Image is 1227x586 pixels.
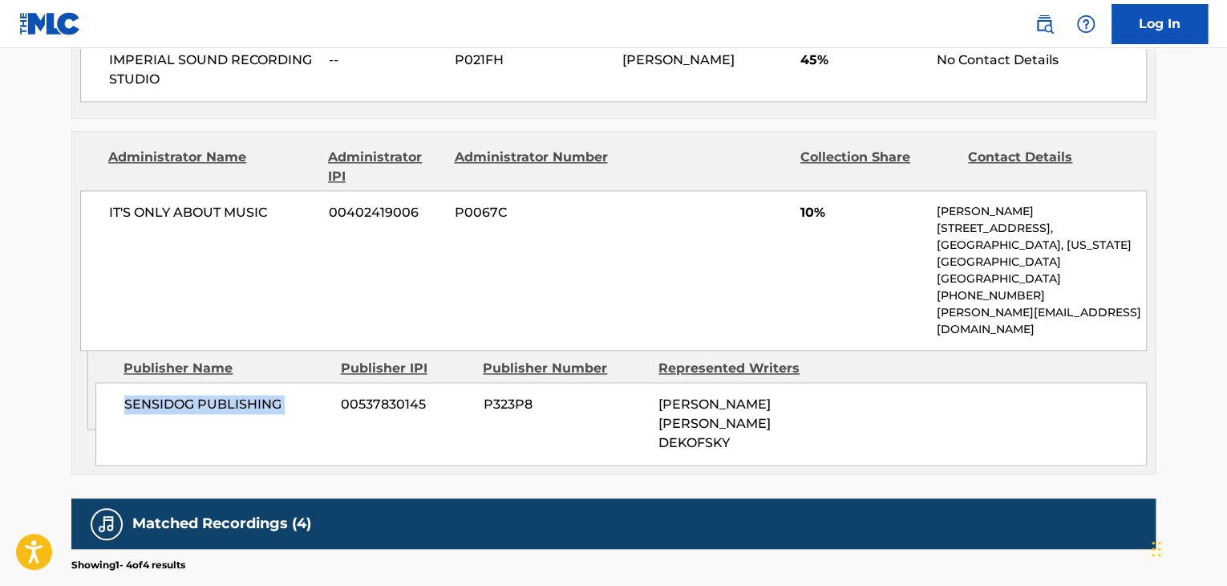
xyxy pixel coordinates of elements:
div: No Contact Details [937,51,1146,70]
div: Drag [1152,525,1161,573]
img: MLC Logo [19,12,81,35]
p: Showing 1 - 4 of 4 results [71,558,185,572]
span: P021FH [455,51,610,70]
a: Public Search [1028,8,1060,40]
span: IMPERIAL SOUND RECORDING STUDIO [109,51,317,89]
p: [GEOGRAPHIC_DATA], [US_STATE][GEOGRAPHIC_DATA] [937,237,1146,271]
div: Publisher Name [124,359,328,378]
img: Matched Recordings [97,515,116,534]
span: [PERSON_NAME] [PERSON_NAME] DEKOFSKY [658,397,771,450]
p: [STREET_ADDRESS], [937,220,1146,237]
span: SENSIDOG PUBLISHING [124,395,329,414]
div: Publisher IPI [340,359,471,378]
span: [PERSON_NAME] [622,52,735,67]
span: 00402419006 [329,203,443,222]
div: Administrator IPI [328,148,442,186]
div: Administrator Name [108,148,316,186]
span: 45% [800,51,925,70]
span: 10% [800,203,925,222]
div: Administrator Number [454,148,609,186]
img: help [1076,14,1095,34]
p: [PERSON_NAME][EMAIL_ADDRESS][DOMAIN_NAME] [937,304,1146,338]
iframe: Chat Widget [1147,509,1227,586]
span: IT'S ONLY ABOUT MUSIC [109,203,317,222]
p: [PERSON_NAME] [937,203,1146,220]
p: [GEOGRAPHIC_DATA] [937,271,1146,287]
img: search [1035,14,1054,34]
div: Publisher Number [483,359,646,378]
h5: Matched Recordings (4) [132,515,311,533]
div: Collection Share [800,148,956,186]
div: Help [1070,8,1102,40]
div: Represented Writers [658,359,822,378]
span: P323P8 [483,395,646,414]
span: P0067C [455,203,610,222]
div: Contact Details [968,148,1124,186]
p: [PHONE_NUMBER] [937,287,1146,304]
a: Log In [1112,4,1208,44]
span: -- [329,51,443,70]
span: 00537830145 [341,395,471,414]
